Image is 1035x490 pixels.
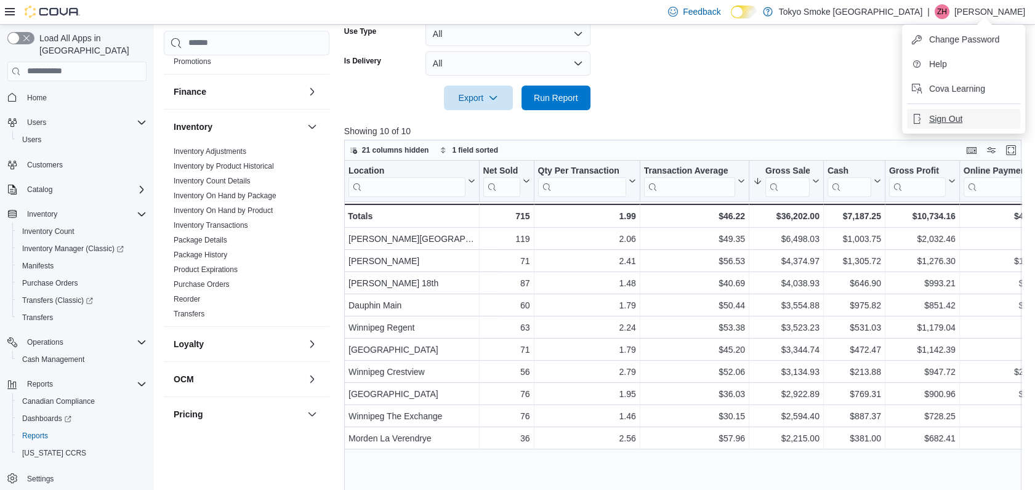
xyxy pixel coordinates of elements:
a: Cash Management [17,352,89,367]
button: Sign Out [907,109,1020,129]
span: Dashboards [17,411,147,426]
div: $728.25 [889,409,956,424]
div: Inventory [164,144,329,326]
div: 71 [483,254,530,268]
div: $2,215.00 [753,431,820,446]
span: Catalog [22,182,147,197]
span: Transfers [174,309,204,319]
span: Reports [22,431,48,441]
span: Inventory On Hand by Product [174,206,273,215]
span: Reports [27,379,53,389]
a: Reorder [174,295,200,303]
a: Inventory Adjustments [174,147,246,156]
button: Cash [828,165,881,196]
p: | [927,4,930,19]
div: $6,498.03 [753,231,820,246]
span: Canadian Compliance [22,396,95,406]
button: Gross Profit [889,165,956,196]
div: $7,187.25 [828,209,881,223]
div: $900.96 [889,387,956,401]
button: Catalog [2,181,151,198]
div: $3,554.88 [753,298,820,313]
div: $472.47 [828,342,881,357]
span: Inventory On Hand by Package [174,191,276,201]
div: 715 [483,209,530,223]
div: $2,922.89 [753,387,820,401]
span: Reorder [174,294,200,304]
span: Product Expirations [174,265,238,275]
span: Feedback [683,6,720,18]
span: 1 field sorted [452,145,498,155]
div: 76 [483,409,530,424]
button: Loyalty [305,337,320,351]
a: Inventory Manager (Classic) [12,240,151,257]
h3: Loyalty [174,338,204,350]
div: 2.24 [538,320,635,335]
span: Reports [17,428,147,443]
button: Customers [2,156,151,174]
button: OCM [174,373,302,385]
span: Cash Management [17,352,147,367]
span: Cash Management [22,355,84,364]
div: $57.96 [644,431,745,446]
img: Cova [25,6,80,18]
h3: Finance [174,86,206,98]
button: Gross Sales [753,165,820,196]
div: $3,344.74 [753,342,820,357]
div: $213.88 [828,364,881,379]
a: Customers [22,158,68,172]
div: Totals [348,209,475,223]
div: [GEOGRAPHIC_DATA] [348,342,475,357]
div: Qty Per Transaction [538,165,626,177]
button: Export [444,86,513,110]
div: $947.72 [889,364,956,379]
a: Purchase Orders [17,276,83,291]
label: Is Delivery [344,56,381,66]
div: $52.06 [644,364,745,379]
div: 63 [483,320,530,335]
a: Transfers (Classic) [17,293,98,308]
button: Inventory [2,206,151,223]
div: Transaction Average [644,165,735,177]
span: Dashboards [22,414,71,424]
div: $1,142.39 [889,342,956,357]
span: Change Password [929,33,999,46]
span: Cova Learning [929,82,985,95]
button: Inventory Count [12,223,151,240]
div: $1,276.30 [889,254,956,268]
div: $36,202.00 [753,209,820,223]
button: Pricing [174,408,302,420]
a: [US_STATE] CCRS [17,446,91,460]
span: Export [451,86,505,110]
button: Canadian Compliance [12,393,151,410]
button: 1 field sorted [435,143,503,158]
div: Morden La Verendrye [348,431,475,446]
div: Gross Sales [765,165,810,196]
div: 36 [483,431,530,446]
button: Location [348,165,475,196]
p: [PERSON_NAME] [954,4,1025,19]
div: Winnipeg Crestview [348,364,475,379]
button: Reports [22,377,58,392]
div: 1.99 [538,209,635,223]
span: Promotions [174,57,211,66]
button: Display options [984,143,999,158]
span: Users [22,115,147,130]
span: Inventory [27,209,57,219]
div: Dauphin Main [348,298,475,313]
a: Inventory On Hand by Package [174,191,276,200]
div: 1.79 [538,342,635,357]
span: Users [17,132,147,147]
div: Location [348,165,465,196]
div: $1,179.04 [889,320,956,335]
a: Package History [174,251,227,259]
div: $975.82 [828,298,881,313]
span: Inventory Transactions [174,220,248,230]
span: Operations [27,337,63,347]
button: All [425,22,590,46]
span: Inventory Manager (Classic) [22,244,124,254]
div: Gross Sales [765,165,810,177]
div: 87 [483,276,530,291]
